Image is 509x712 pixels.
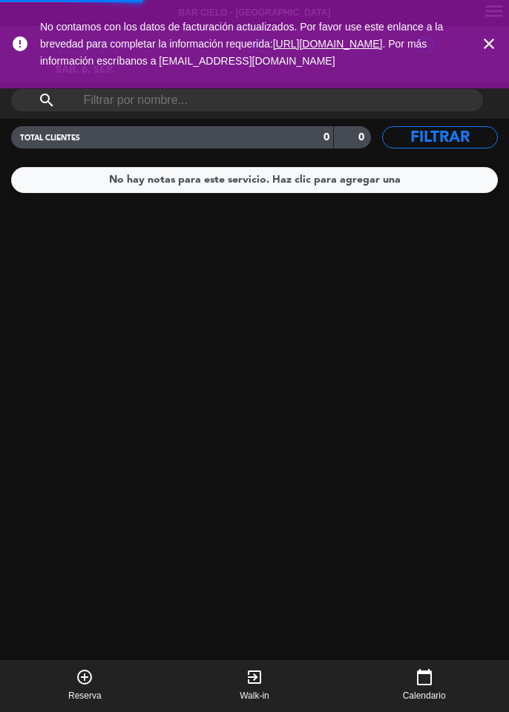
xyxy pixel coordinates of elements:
i: add_circle_outline [76,668,93,686]
span: Reserva [68,689,102,704]
div: No hay notas para este servicio. Haz clic para agregar una [109,172,401,189]
span: TOTAL CLIENTES [20,134,80,142]
a: [URL][DOMAIN_NAME] [273,38,383,50]
button: calendar_todayCalendario [339,660,509,712]
button: exit_to_appWalk-in [170,660,340,712]
button: Filtrar [382,126,499,148]
i: error [11,35,29,53]
a: . Por más información escríbanos a [EMAIL_ADDRESS][DOMAIN_NAME] [40,38,427,67]
i: calendar_today [416,668,433,686]
input: Filtrar por nombre... [82,89,412,111]
span: Calendario [403,689,446,704]
i: close [480,35,498,53]
span: No contamos con los datos de facturación actualizados. Por favor use este enlance a la brevedad p... [40,21,443,67]
i: exit_to_app [246,668,263,686]
strong: 0 [358,132,367,143]
span: Walk-in [240,689,269,704]
i: search [38,91,56,109]
strong: 0 [324,132,329,143]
